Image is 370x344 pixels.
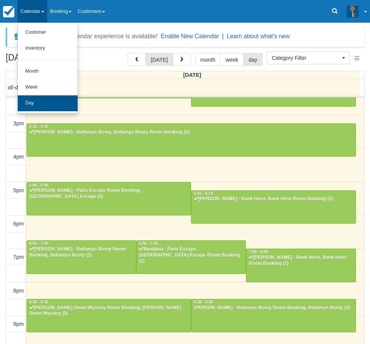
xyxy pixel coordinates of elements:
[29,246,134,258] div: [PERSON_NAME] - Bellamys Booty Room Booking, Bellamys Booty (2)
[8,84,24,90] span: all-day
[13,288,24,294] span: 8pm
[18,64,78,79] a: Month
[246,249,356,282] a: 7:00 - 8:00[PERSON_NAME] - Bank Heist, Bank Heist Room Booking (2)
[222,33,224,39] span: |
[13,321,24,327] span: 9pm
[183,72,201,78] span: [DATE]
[194,300,213,304] span: 8:30 - 9:30
[249,250,268,254] span: 7:00 - 8:00
[18,95,78,111] a: Day
[267,51,350,64] button: Category Filter
[13,221,24,227] span: 6pm
[191,299,356,332] a: 8:30 - 9:30[PERSON_NAME] - Bellamys Booty Room Booking, Bellamys Booty (2)
[17,23,78,114] ul: Calendar
[220,53,244,66] button: week
[25,32,158,41] div: A new Booking Calendar experience is available!
[13,254,24,260] span: 7pm
[139,241,158,246] span: 6:45 - 7:45
[243,53,263,66] button: day
[13,187,24,193] span: 5pm
[26,240,136,274] a: 6:45 - 7:45[PERSON_NAME] - Bellamys Booty Room Booking, Bellamys Booty (2)
[347,5,359,17] img: A3
[29,125,48,129] span: 3:15 - 4:15
[26,299,191,332] a: 8:30 - 9:30[PERSON_NAME] Street Mystery Room Booking, [PERSON_NAME] Street Mystery (2)
[145,53,173,66] button: [DATE]
[18,40,78,56] a: Inventory
[29,241,48,246] span: 6:45 - 7:45
[194,191,213,196] span: 5:15 - 6:15
[13,154,24,160] span: 4pm
[29,300,48,304] span: 8:30 - 9:30
[272,54,340,62] span: Category Filter
[193,196,353,202] div: [PERSON_NAME] - Bank Heist, Bank Heist Room Booking (2)
[138,246,244,265] div: Nandana - Paris Escape, [GEOGRAPHIC_DATA] Escape Room Booking (2)
[29,129,354,135] div: [PERSON_NAME] - Bellamys Booty, Bellamys Booty Room Booking (2)
[29,305,189,317] div: [PERSON_NAME] Street Mystery Room Booking, [PERSON_NAME] Street Mystery (2)
[136,240,246,274] a: 6:45 - 7:45Nandana - Paris Escape, [GEOGRAPHIC_DATA] Escape Room Booking (2)
[248,255,353,267] div: [PERSON_NAME] - Bank Heist, Bank Heist Room Booking (2)
[18,25,78,40] a: Customer
[191,190,356,224] a: 5:15 - 6:15[PERSON_NAME] - Bank Heist, Bank Heist Room Booking (2)
[29,188,189,200] div: [PERSON_NAME] - Paris Escape Room Booking, [GEOGRAPHIC_DATA] Escape (2)
[26,182,191,215] a: 5:00 - 6:00[PERSON_NAME] - Paris Escape Room Booking, [GEOGRAPHIC_DATA] Escape (2)
[29,183,48,187] span: 5:00 - 6:00
[161,33,219,40] button: Enable New Calendar
[227,33,290,39] a: Learn about what's new
[3,6,14,17] img: checkfront-main-nav-mini-logo.png
[18,79,78,95] a: Week
[195,53,221,66] button: month
[193,305,353,311] div: [PERSON_NAME] - Bellamys Booty Room Booking, Bellamys Booty (2)
[6,53,101,67] h2: [DATE]
[13,120,24,126] span: 3pm
[26,123,356,157] a: 3:15 - 4:15[PERSON_NAME] - Bellamys Booty, Bellamys Booty Room Booking (2)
